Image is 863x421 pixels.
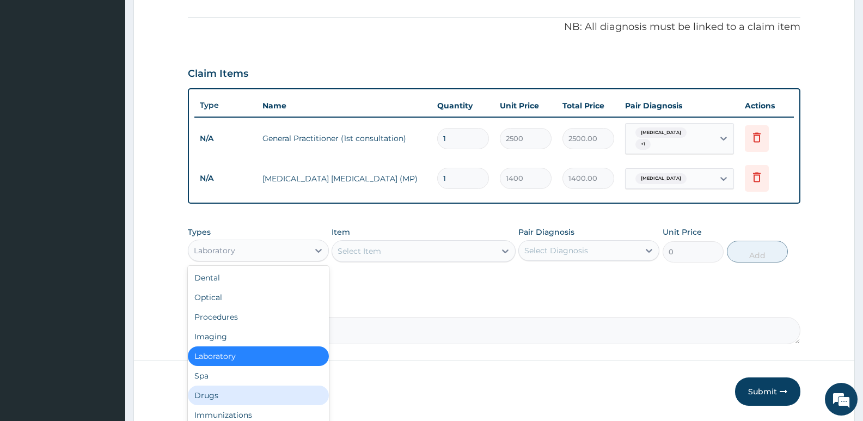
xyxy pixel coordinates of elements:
textarea: Type your message and hit 'Enter' [5,297,207,335]
th: Type [194,95,257,115]
td: [MEDICAL_DATA] [MEDICAL_DATA] (MP) [257,168,432,190]
span: [MEDICAL_DATA] [635,173,687,184]
th: Unit Price [494,95,557,117]
span: We're online! [63,137,150,247]
td: N/A [194,168,257,188]
label: Pair Diagnosis [518,227,574,237]
div: Chat with us now [57,61,183,75]
div: Laboratory [188,346,329,366]
th: Actions [739,95,794,117]
div: Laboratory [194,245,235,256]
span: [MEDICAL_DATA] [635,127,687,138]
th: Pair Diagnosis [620,95,739,117]
th: Name [257,95,432,117]
label: Types [188,228,211,237]
th: Quantity [432,95,494,117]
label: Comment [188,302,800,311]
div: Optical [188,288,329,307]
div: Select Diagnosis [524,245,588,256]
div: Spa [188,366,329,386]
button: Add [727,241,788,263]
div: Procedures [188,307,329,327]
button: Submit [735,377,800,406]
div: Select Item [338,246,381,257]
label: Item [332,227,350,237]
div: Dental [188,268,329,288]
div: Minimize live chat window [179,5,205,32]
img: d_794563401_company_1708531726252_794563401 [20,54,44,82]
span: + 1 [635,139,651,150]
th: Total Price [557,95,620,117]
h3: Claim Items [188,68,248,80]
p: NB: All diagnosis must be linked to a claim item [188,20,800,34]
label: Unit Price [663,227,702,237]
div: Imaging [188,327,329,346]
div: Drugs [188,386,329,405]
td: N/A [194,129,257,149]
td: General Practitioner (1st consultation) [257,127,432,149]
